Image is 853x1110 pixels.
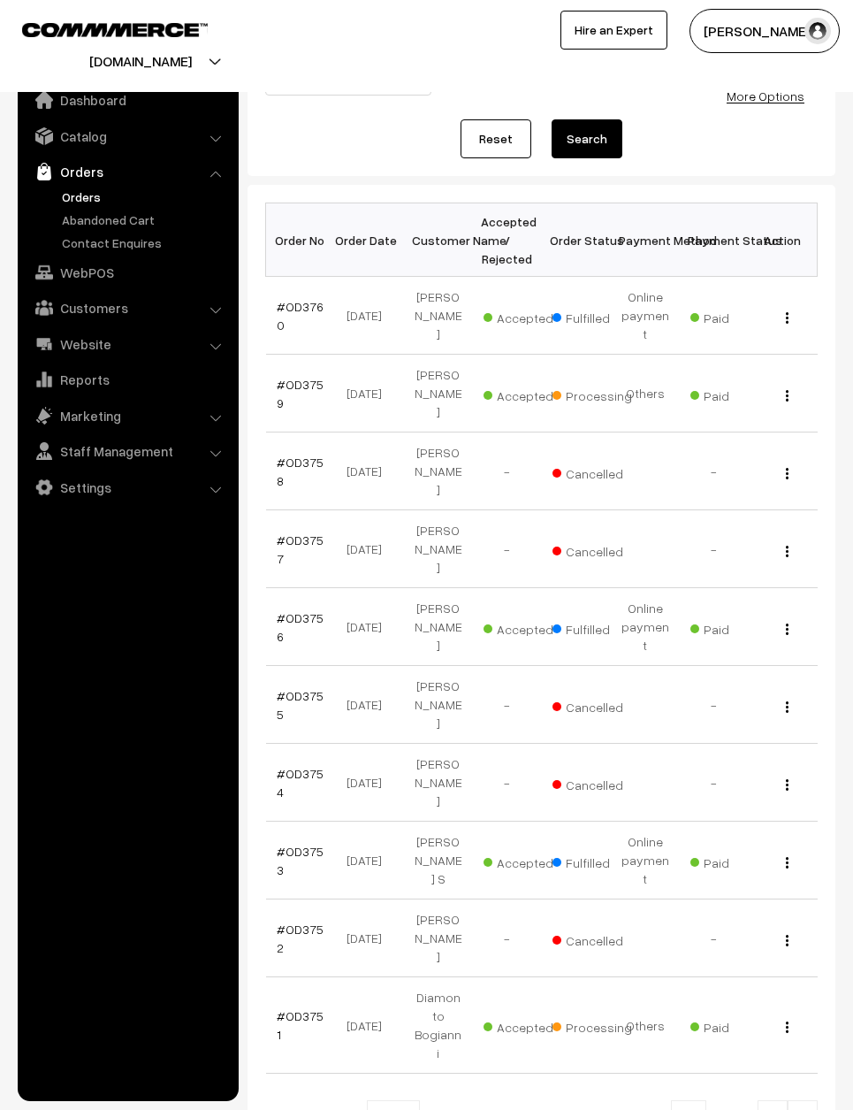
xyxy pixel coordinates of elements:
a: Marketing [22,400,232,432]
span: Cancelled [552,693,641,716]
td: [PERSON_NAME] [404,899,473,977]
a: More Options [727,88,804,103]
td: - [680,666,749,744]
span: Paid [690,1014,779,1037]
td: [DATE] [335,277,404,355]
a: WebPOS [22,256,232,288]
td: [DATE] [335,666,404,744]
span: Fulfilled [552,849,641,872]
td: - [680,899,749,977]
span: Paid [690,304,779,327]
span: Fulfilled [552,304,641,327]
a: Orders [57,188,232,206]
span: Processing [552,382,641,405]
td: [DATE] [335,899,404,977]
span: Paid [690,382,779,405]
th: Payment Status [680,203,749,277]
img: Menu [786,624,788,635]
td: Online payment [611,277,680,355]
td: - [473,666,542,744]
img: Menu [786,546,788,557]
td: - [680,744,749,822]
button: Search [552,119,622,158]
img: Menu [786,312,788,324]
img: user [804,18,831,44]
td: [DATE] [335,588,404,666]
th: Accepted / Rejected [473,203,542,277]
a: Customers [22,292,232,324]
img: Menu [786,857,788,869]
img: COMMMERCE [22,23,208,36]
img: Menu [786,468,788,479]
a: Website [22,328,232,360]
a: Staff Management [22,435,232,467]
th: Action [749,203,818,277]
a: Hire an Expert [560,11,667,50]
td: [DATE] [335,822,404,899]
span: Accepted [484,304,572,327]
a: Reset [461,119,531,158]
td: Online payment [611,822,680,899]
td: [DATE] [335,355,404,433]
td: - [473,899,542,977]
td: [PERSON_NAME] [404,588,473,666]
th: Order Date [335,203,404,277]
th: Order No [266,203,335,277]
span: Processing [552,1014,641,1037]
a: #OD3754 [277,766,324,800]
button: [PERSON_NAME] [689,9,840,53]
td: [PERSON_NAME] [404,277,473,355]
td: [DATE] [335,744,404,822]
a: #OD3760 [277,299,324,333]
span: Cancelled [552,538,641,561]
button: [DOMAIN_NAME] [27,39,254,83]
img: Menu [786,935,788,946]
th: Order Status [542,203,611,277]
a: #OD3759 [277,377,324,410]
td: - [473,433,542,510]
td: [PERSON_NAME] [404,433,473,510]
span: Cancelled [552,460,641,483]
a: #OD3757 [277,532,324,566]
a: Catalog [22,120,232,152]
span: Accepted [484,849,572,872]
a: Orders [22,156,232,188]
img: Menu [786,779,788,791]
th: Customer Name [404,203,473,277]
a: #OD3756 [277,610,324,644]
td: [DATE] [335,510,404,588]
td: - [473,744,542,822]
td: Others [611,355,680,433]
a: Dashboard [22,84,232,116]
td: - [680,510,749,588]
a: #OD3751 [277,1008,324,1042]
a: Reports [22,364,232,395]
span: Cancelled [552,927,641,950]
th: Payment Method [611,203,680,277]
a: #OD3755 [277,688,324,722]
span: Accepted [484,1014,572,1037]
img: Menu [786,390,788,402]
td: [PERSON_NAME] [404,355,473,433]
span: Fulfilled [552,616,641,639]
td: Diamonto Bogianni [404,977,473,1074]
img: Menu [786,701,788,713]
a: #OD3758 [277,455,324,488]
td: Others [611,977,680,1074]
a: COMMMERCE [22,18,177,39]
span: Paid [690,849,779,872]
span: Paid [690,616,779,639]
a: #OD3753 [277,844,324,877]
img: Menu [786,1022,788,1033]
td: [PERSON_NAME] S [404,822,473,899]
a: Contact Enquires [57,233,232,252]
a: #OD3752 [277,922,324,955]
span: Cancelled [552,771,641,794]
td: [DATE] [335,977,404,1074]
td: [PERSON_NAME] [404,744,473,822]
td: - [680,433,749,510]
td: - [473,510,542,588]
span: Accepted [484,616,572,639]
td: [PERSON_NAME] [404,666,473,744]
span: Accepted [484,382,572,405]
